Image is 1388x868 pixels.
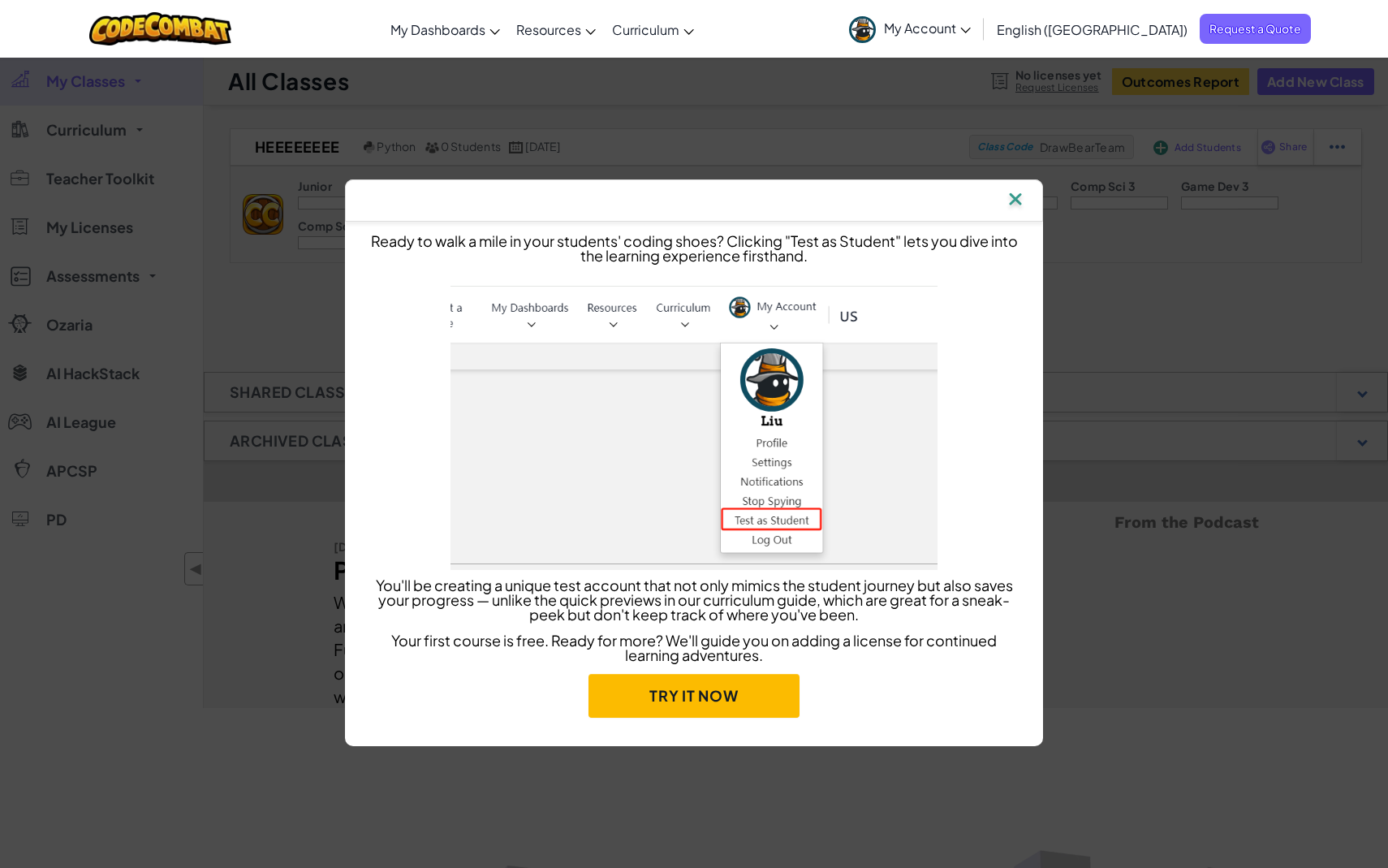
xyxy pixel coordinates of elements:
img: IconClose.svg [1005,188,1026,213]
a: Try it now [588,674,800,718]
a: English ([GEOGRAPHIC_DATA]) [989,7,1196,51]
span: My Dashboards [390,21,485,38]
p: Ready to walk a mile in your students' coding shoes? Clicking "Test as Student" lets you dive int... [369,234,1019,263]
img: CodeCombat logo [89,12,231,45]
span: Curriculum [612,21,679,38]
img: test as student [450,283,938,570]
a: Curriculum [604,7,702,51]
a: Request a Quote [1200,14,1311,44]
a: My Account [841,3,979,54]
img: avatar [849,16,876,43]
p: Your first course is free. Ready for more? We'll guide you on adding a license for continued lear... [369,633,1019,663]
span: Resources [516,21,581,38]
span: My Account [884,19,971,37]
a: My Dashboards [382,7,508,51]
p: You'll be creating a unique test account that not only mimics the student journey but also saves ... [369,578,1019,622]
a: Resources [508,7,604,51]
span: English ([GEOGRAPHIC_DATA]) [997,21,1188,38]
